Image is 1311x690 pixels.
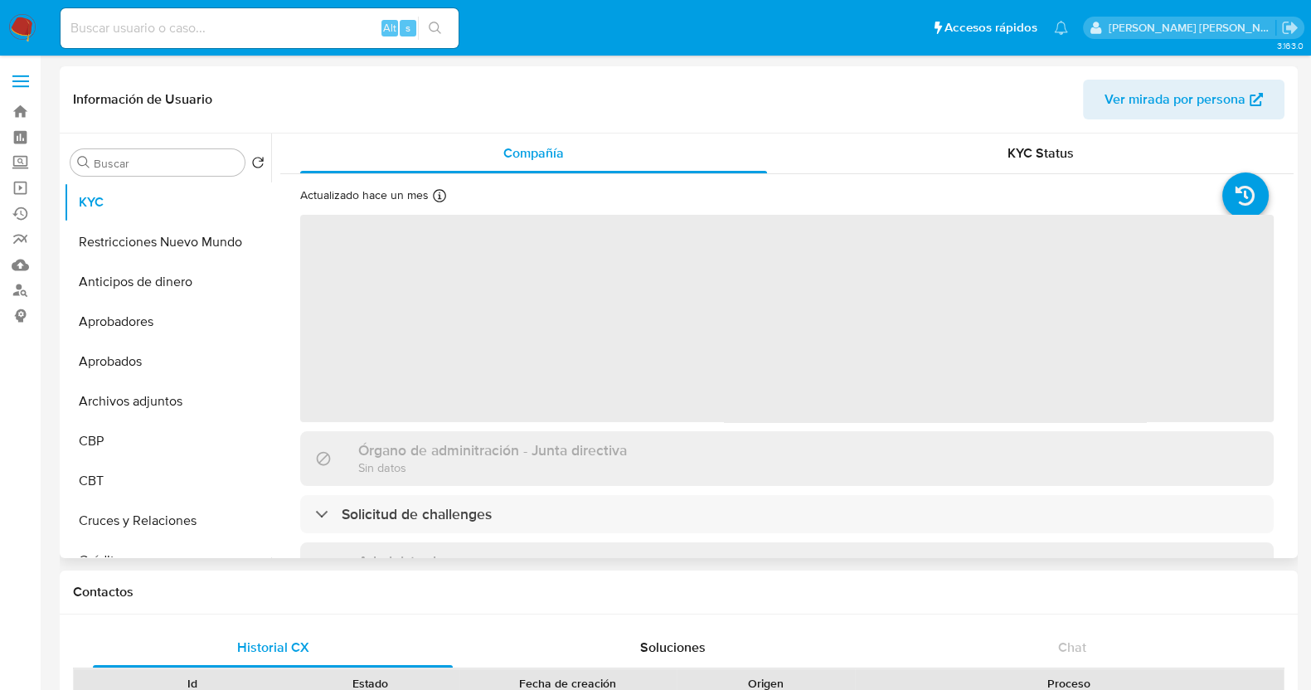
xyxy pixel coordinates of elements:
span: Compañía [503,143,564,163]
div: Solicitud de challenges [300,495,1274,533]
button: KYC [64,182,271,222]
h1: Contactos [73,584,1284,600]
button: Aprobadores [64,302,271,342]
button: Aprobados [64,342,271,381]
button: Cruces y Relaciones [64,501,271,541]
input: Buscar usuario o caso... [61,17,459,39]
p: diana.espejo@mercadolibre.com.co [1109,20,1276,36]
h3: Solicitud de challenges [342,505,492,523]
button: Archivos adjuntos [64,381,271,421]
span: Alt [383,20,396,36]
span: Ver mirada por persona [1105,80,1245,119]
p: Sin datos [358,459,627,475]
input: Buscar [94,156,238,171]
button: CBP [64,421,271,461]
span: ‌ [300,215,1274,422]
h3: Administradores [358,552,464,571]
button: Créditos [64,541,271,581]
a: Notificaciones [1054,21,1068,35]
button: search-icon [418,17,452,40]
p: Actualizado hace un mes [300,187,429,203]
span: Soluciones [640,638,706,657]
button: CBT [64,461,271,501]
a: Salir [1281,19,1299,36]
button: Buscar [77,156,90,169]
span: Historial CX [237,638,309,657]
div: Órgano de adminitración - Junta directivaSin datos [300,431,1274,485]
button: Anticipos de dinero [64,262,271,302]
span: Accesos rápidos [944,19,1037,36]
button: Restricciones Nuevo Mundo [64,222,271,262]
button: Ver mirada por persona [1083,80,1284,119]
span: KYC Status [1008,143,1074,163]
span: Chat [1058,638,1086,657]
div: Administradores [300,542,1274,596]
h1: Información de Usuario [73,91,212,108]
button: Volver al orden por defecto [251,156,265,174]
span: s [405,20,410,36]
h3: Órgano de adminitración - Junta directiva [358,441,627,459]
